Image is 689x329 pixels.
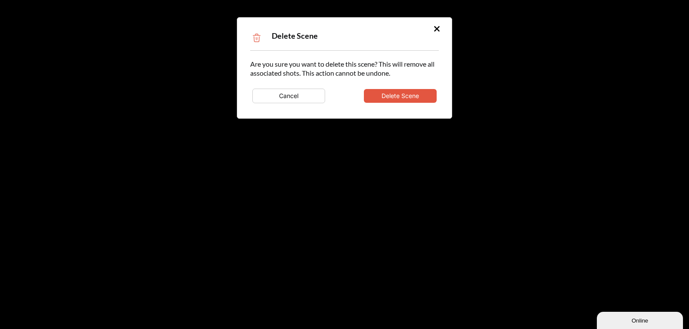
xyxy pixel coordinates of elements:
button: Delete Scene [364,89,437,103]
button: Cancel [252,89,325,103]
div: Are you sure you want to delete this scene? This will remove all associated shots. This action ca... [250,59,439,105]
img: Trash Icon [250,31,263,44]
iframe: chat widget [597,310,685,329]
span: Delete Scene [272,31,318,40]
